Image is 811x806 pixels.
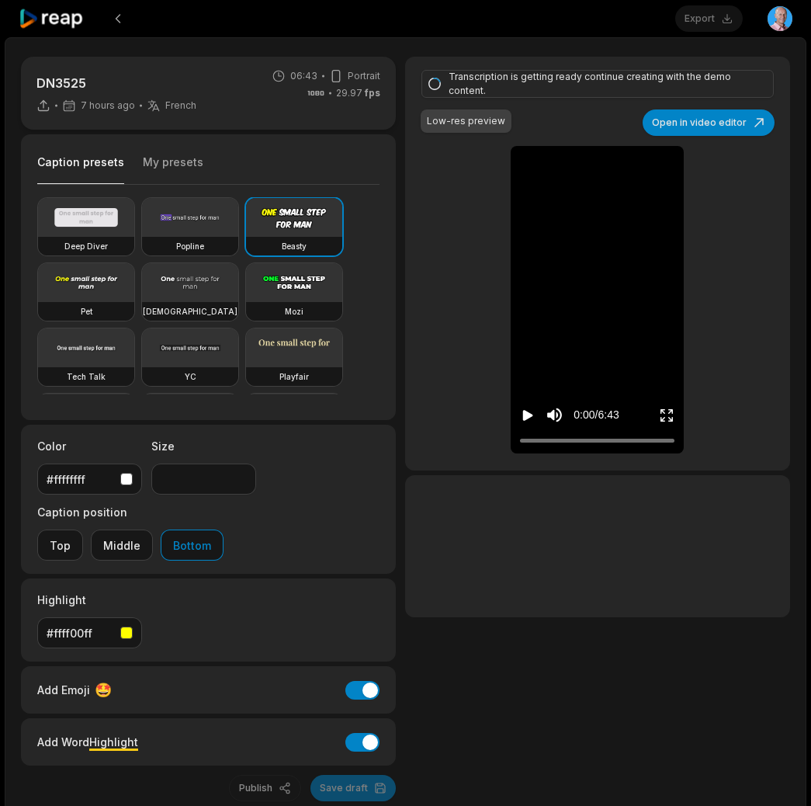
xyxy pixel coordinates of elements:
h3: [DEMOGRAPHIC_DATA] [143,305,237,318]
div: #ffff00ff [47,625,114,641]
div: #ffffffff [47,471,114,488]
div: Transcription is getting ready continue creating with the demo content. [449,70,742,98]
h3: Playfair [279,370,309,383]
div: 0:00 / 6:43 [574,407,619,423]
h3: Mozi [285,305,303,318]
button: Enter Fullscreen [659,401,674,429]
label: Color [37,438,142,454]
span: 7 hours ago [81,99,135,112]
button: Middle [91,530,153,561]
button: #ffffffff [37,464,142,495]
span: fps [365,87,380,99]
button: Mute sound [545,405,564,425]
label: Size [151,438,256,454]
div: Low-res preview [427,114,505,128]
button: My presets [143,155,203,184]
p: DN3525 [36,74,196,92]
span: Add Emoji [37,682,90,698]
button: Caption presets [37,155,124,185]
h3: Tech Talk [67,370,106,383]
span: Highlight [89,735,138,749]
label: Caption position [37,504,224,520]
button: Play video [520,401,535,429]
span: 06:43 [290,69,317,83]
button: Open in video editor [643,109,775,136]
label: Highlight [37,592,142,608]
button: #ffff00ff [37,617,142,648]
h3: Deep Diver [64,240,108,252]
button: Bottom [161,530,224,561]
h3: YC [185,370,196,383]
div: Add Word [37,731,138,752]
span: 🤩 [95,679,112,700]
h3: Pet [81,305,92,318]
span: 29.97 [336,86,380,100]
h3: Popline [176,240,204,252]
button: Publish [229,775,301,801]
span: French [165,99,196,112]
h3: Beasty [282,240,307,252]
button: Top [37,530,83,561]
span: Portrait [348,69,380,83]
